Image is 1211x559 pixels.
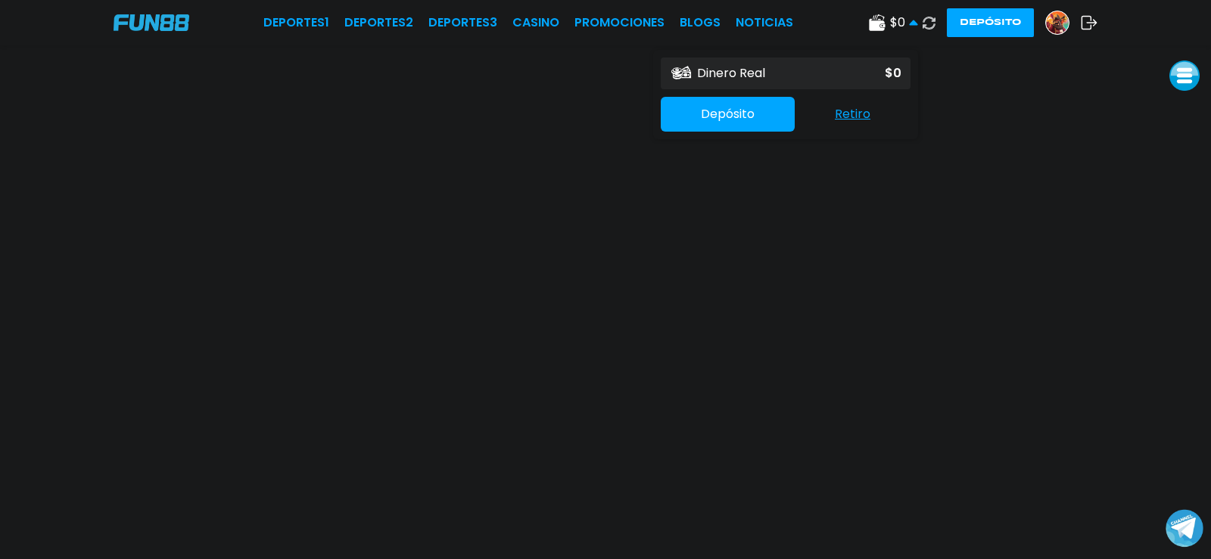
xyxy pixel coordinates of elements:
button: Join telegram channel [1166,508,1203,548]
a: Promociones [574,14,665,32]
button: Depósito [947,8,1034,37]
a: Deportes2 [344,14,413,32]
span: $ 0 [890,14,918,32]
a: CASINO [512,14,559,32]
a: Deportes3 [428,14,497,32]
button: Depósito [661,97,795,132]
a: BLOGS [680,14,721,32]
p: Dinero Real [697,64,765,82]
a: Avatar [1045,11,1081,35]
a: NOTICIAS [736,14,793,32]
a: Deportes1 [263,14,329,32]
button: Retiro [795,98,911,130]
img: Avatar [1046,11,1069,34]
p: $ 0 [885,64,901,82]
img: Company Logo [114,14,189,31]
